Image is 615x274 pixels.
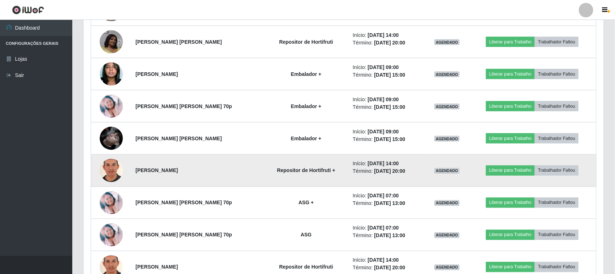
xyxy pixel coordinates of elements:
[486,198,535,208] button: Liberar para Trabalho
[374,168,405,174] time: [DATE] 20:00
[353,128,421,136] li: Início:
[374,104,405,110] time: [DATE] 15:00
[136,168,178,174] strong: [PERSON_NAME]
[368,161,399,167] time: [DATE] 14:00
[279,39,333,45] strong: Repositor de Hortifruti
[535,198,579,208] button: Trabalhador Faltou
[301,232,311,238] strong: ASG
[136,39,222,45] strong: [PERSON_NAME] [PERSON_NAME]
[100,118,123,159] img: 1750963256706.jpeg
[434,232,460,238] span: AGENDADO
[353,192,421,200] li: Início:
[486,37,535,47] button: Liberar para Trabalho
[368,32,399,38] time: [DATE] 14:00
[291,71,321,77] strong: Embalador +
[353,96,421,103] li: Início:
[100,154,123,188] img: 1753979789562.jpeg
[368,129,399,134] time: [DATE] 09:00
[136,136,222,141] strong: [PERSON_NAME] [PERSON_NAME]
[136,200,232,206] strong: [PERSON_NAME] [PERSON_NAME] 70p
[434,168,460,174] span: AGENDADO
[434,39,460,45] span: AGENDADO
[535,101,579,111] button: Trabalhador Faltou
[535,262,579,272] button: Trabalhador Faltou
[368,64,399,70] time: [DATE] 09:00
[434,72,460,77] span: AGENDADO
[486,262,535,272] button: Liberar para Trabalho
[486,133,535,144] button: Liberar para Trabalho
[353,103,421,111] li: Término:
[100,30,123,53] img: 1755965630381.jpeg
[279,264,333,270] strong: Repositor de Hortifruti
[374,136,405,142] time: [DATE] 15:00
[100,191,123,214] img: 1693706792822.jpeg
[374,72,405,78] time: [DATE] 15:00
[277,168,335,174] strong: Repositor de Hortifruti +
[136,264,178,270] strong: [PERSON_NAME]
[291,136,321,141] strong: Embalador +
[353,136,421,143] li: Término:
[486,230,535,240] button: Liberar para Trabalho
[353,224,421,232] li: Início:
[353,160,421,168] li: Início:
[353,64,421,71] li: Início:
[486,101,535,111] button: Liberar para Trabalho
[353,31,421,39] li: Início:
[136,232,232,238] strong: [PERSON_NAME] [PERSON_NAME] 70p
[368,257,399,263] time: [DATE] 14:00
[136,103,232,109] strong: [PERSON_NAME] [PERSON_NAME] 70p
[374,40,405,46] time: [DATE] 20:00
[12,5,44,14] img: CoreUI Logo
[535,69,579,79] button: Trabalhador Faltou
[434,136,460,142] span: AGENDADO
[434,200,460,206] span: AGENDADO
[374,233,405,239] time: [DATE] 13:00
[291,103,321,109] strong: Embalador +
[136,71,178,77] strong: [PERSON_NAME]
[368,97,399,102] time: [DATE] 09:00
[353,39,421,47] li: Término:
[298,200,314,206] strong: ASG +
[368,225,399,231] time: [DATE] 07:00
[434,104,460,110] span: AGENDADO
[374,265,405,271] time: [DATE] 20:00
[100,223,123,247] img: 1693706792822.jpeg
[100,56,123,92] img: 1607161197094.jpeg
[535,166,579,176] button: Trabalhador Faltou
[368,193,399,199] time: [DATE] 07:00
[535,230,579,240] button: Trabalhador Faltou
[486,166,535,176] button: Liberar para Trabalho
[353,71,421,79] li: Término:
[486,69,535,79] button: Liberar para Trabalho
[353,200,421,207] li: Término:
[100,95,123,118] img: 1693706792822.jpeg
[535,37,579,47] button: Trabalhador Faltou
[434,265,460,270] span: AGENDADO
[353,257,421,264] li: Início:
[374,201,405,206] time: [DATE] 13:00
[535,133,579,144] button: Trabalhador Faltou
[353,264,421,272] li: Término:
[353,168,421,175] li: Término:
[353,232,421,240] li: Término:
